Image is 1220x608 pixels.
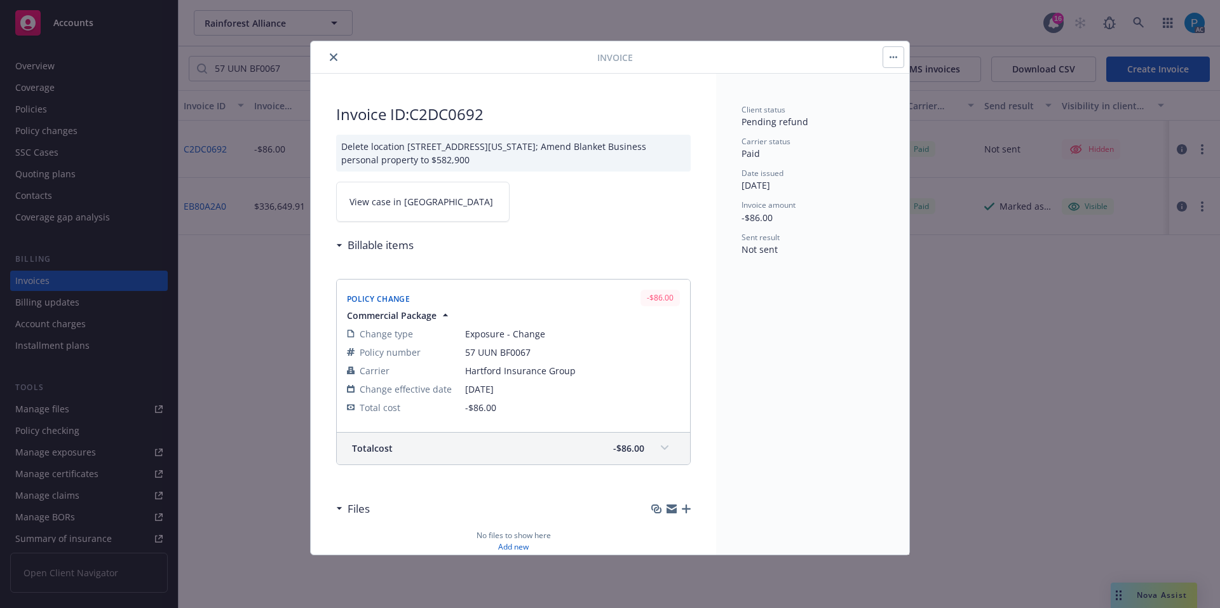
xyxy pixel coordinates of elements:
[465,327,680,341] span: Exposure - Change
[742,116,808,128] span: Pending refund
[348,501,370,517] h3: Files
[742,104,785,115] span: Client status
[465,346,680,359] span: 57 UUN BF0067
[348,237,414,253] h3: Billable items
[347,309,452,322] button: Commercial Package
[360,401,400,414] span: Total cost
[640,290,680,306] div: -$86.00
[742,179,770,191] span: [DATE]
[465,402,496,414] span: -$86.00
[347,294,410,304] span: Policy Change
[336,182,510,222] a: View case in [GEOGRAPHIC_DATA]
[498,541,529,553] a: Add new
[742,168,783,179] span: Date issued
[742,212,773,224] span: -$86.00
[742,199,796,210] span: Invoice amount
[477,530,551,541] span: No files to show here
[742,136,790,147] span: Carrier status
[352,442,393,455] span: Total cost
[742,147,760,159] span: Paid
[326,50,341,65] button: close
[613,442,644,455] span: -$86.00
[347,309,437,322] span: Commercial Package
[742,232,780,243] span: Sent result
[597,51,633,64] span: Invoice
[465,364,680,377] span: Hartford Insurance Group
[742,243,778,255] span: Not sent
[336,135,691,172] div: Delete location [STREET_ADDRESS][US_STATE]; Amend Blanket Business personal property to $582,900
[360,364,390,377] span: Carrier
[465,382,680,396] span: [DATE]
[336,501,370,517] div: Files
[360,382,452,396] span: Change effective date
[349,195,493,208] span: View case in [GEOGRAPHIC_DATA]
[360,346,421,359] span: Policy number
[360,327,413,341] span: Change type
[336,237,414,253] div: Billable items
[337,433,690,464] div: Totalcost-$86.00
[336,104,691,125] h2: Invoice ID: C2DC0692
